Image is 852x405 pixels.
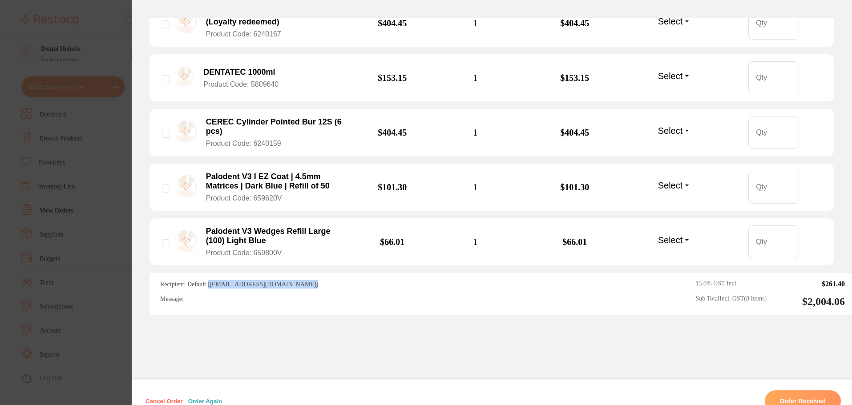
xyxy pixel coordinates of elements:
[203,226,346,257] button: Palodent V3 Wedges Refill Large (100) Light Blue Product Code: 659800V
[175,175,197,197] img: Palodent V3 I EZ Coat | 4.5mm Matrices | Dark Blue | Refill of 50
[378,128,407,137] b: $404.45
[658,71,683,81] span: Select
[473,18,477,28] span: 1
[206,249,282,257] span: Product Code: 659800V
[658,16,683,26] span: Select
[206,140,281,148] span: Product Code: 6240159
[206,194,282,202] span: Product Code: 659620V
[201,67,291,89] button: DENTATEC 1000ml Product Code: 5809640
[378,73,407,83] b: $153.15
[175,230,197,252] img: Palodent V3 Wedges Refill Large (100) Light Blue
[473,182,477,192] span: 1
[655,16,694,27] button: Select
[525,182,625,192] b: $101.30
[203,80,279,88] span: Product Code: 5809640
[175,67,194,86] img: DENTATEC 1000ml
[203,8,346,39] button: CEREC Step Bur 12S (6 pcs) (Loyalty redeemed) Product Code: 6240167
[658,235,683,245] span: Select
[655,125,694,136] button: Select
[748,116,799,149] input: Qty
[525,128,625,138] b: $404.45
[473,73,477,83] span: 1
[658,126,683,136] span: Select
[695,280,767,288] span: 15.0 % GST Incl.
[143,397,186,405] button: Cancel Order
[203,172,346,203] button: Palodent V3 I EZ Coat | 4.5mm Matrices | Dark Blue | Refill of 50 Product Code: 659620V
[655,235,694,246] button: Select
[378,182,407,192] b: $101.30
[206,172,343,191] b: Palodent V3 I EZ Coat | 4.5mm Matrices | Dark Blue | Refill of 50
[160,296,184,303] label: Message:
[748,7,799,40] input: Qty
[748,225,799,258] input: Qty
[175,11,197,33] img: CEREC Step Bur 12S (6 pcs) (Loyalty redeemed)
[525,73,625,83] b: $153.15
[160,281,318,288] span: Recipient: Default ( [EMAIL_ADDRESS][DOMAIN_NAME] )
[774,280,845,288] output: $261.40
[658,180,683,190] span: Select
[380,237,404,247] b: $66.01
[206,117,343,136] b: CEREC Cylinder Pointed Bur 12S (6 pcs)
[203,68,275,77] b: DENTATEC 1000ml
[748,171,799,204] input: Qty
[206,8,343,27] b: CEREC Step Bur 12S (6 pcs) (Loyalty redeemed)
[655,71,694,82] button: Select
[525,18,625,28] b: $404.45
[748,61,799,94] input: Qty
[774,295,845,308] output: $2,004.06
[186,397,225,405] button: Order Again
[695,295,767,308] span: Sub Total Incl. GST ( 8 Items)
[203,117,346,148] button: CEREC Cylinder Pointed Bur 12S (6 pcs) Product Code: 6240159
[525,237,625,247] b: $66.01
[175,120,197,142] img: CEREC Cylinder Pointed Bur 12S (6 pcs)
[655,180,694,191] button: Select
[378,18,407,28] b: $404.45
[473,128,477,138] span: 1
[206,227,343,245] b: Palodent V3 Wedges Refill Large (100) Light Blue
[473,237,477,247] span: 1
[206,30,281,38] span: Product Code: 6240167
